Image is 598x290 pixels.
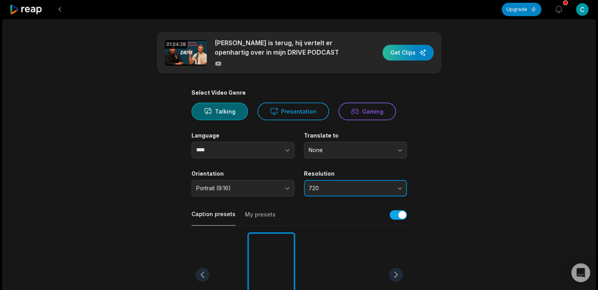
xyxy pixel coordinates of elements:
[304,142,407,158] button: None
[191,132,294,139] label: Language
[383,45,434,61] button: Get Clips
[304,132,407,139] label: Translate to
[258,103,329,120] button: Presentation
[309,147,391,154] span: None
[191,210,236,226] button: Caption presets
[196,185,279,192] span: Portrait (9:16)
[191,103,248,120] button: Talking
[191,170,294,177] label: Orientation
[215,38,350,57] p: [PERSON_NAME] is terug, hij vertelt er openhartig over in mijn DRIVE PODCAST
[339,103,396,120] button: Gaming
[304,170,407,177] label: Resolution
[304,180,407,196] button: 720
[191,89,407,96] div: Select Video Genre
[571,263,590,282] div: Open Intercom Messenger
[191,180,294,196] button: Portrait (9:16)
[165,40,188,49] div: 01:04:28
[502,3,541,16] button: Upgrade
[245,211,276,226] button: My presets
[309,185,391,192] span: 720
